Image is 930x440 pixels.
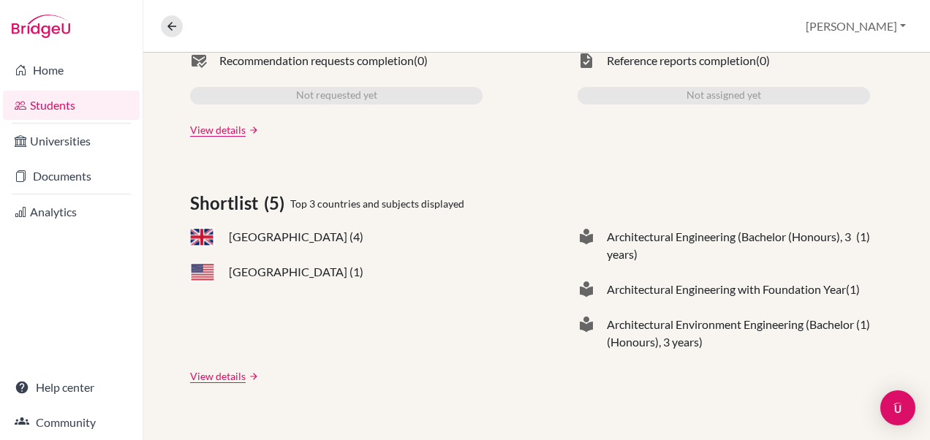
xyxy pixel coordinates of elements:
[190,368,246,384] a: View details
[12,15,70,38] img: Bridge-U
[3,91,140,120] a: Students
[219,52,414,69] span: Recommendation requests completion
[190,228,215,246] span: GB
[846,281,860,298] span: (1)
[607,281,846,298] span: Architectural Engineering with Foundation Year
[190,52,208,69] span: mark_email_read
[3,162,140,191] a: Documents
[190,122,246,137] a: View details
[3,126,140,156] a: Universities
[578,228,595,263] span: local_library
[190,263,215,281] span: US
[290,196,464,211] span: Top 3 countries and subjects displayed
[264,190,290,216] span: (5)
[607,52,756,69] span: Reference reports completion
[414,52,428,69] span: (0)
[246,125,259,135] a: arrow_forward
[578,281,595,298] span: local_library
[578,316,595,351] span: local_library
[3,373,140,402] a: Help center
[229,263,363,281] span: [GEOGRAPHIC_DATA] (1)
[3,408,140,437] a: Community
[856,316,870,351] span: (1)
[880,390,915,425] div: Open Intercom Messenger
[687,87,761,105] span: Not assigned yet
[3,197,140,227] a: Analytics
[756,52,770,69] span: (0)
[578,52,595,69] span: task
[856,228,870,263] span: (1)
[296,87,377,105] span: Not requested yet
[799,12,912,40] button: [PERSON_NAME]
[607,316,856,351] span: Architectural Environment Engineering (Bachelor (Honours), 3 years)
[3,56,140,85] a: Home
[229,228,363,246] span: [GEOGRAPHIC_DATA] (4)
[607,228,856,263] span: Architectural Engineering (Bachelor (Honours), 3 years)
[246,371,259,382] a: arrow_forward
[190,190,264,216] span: Shortlist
